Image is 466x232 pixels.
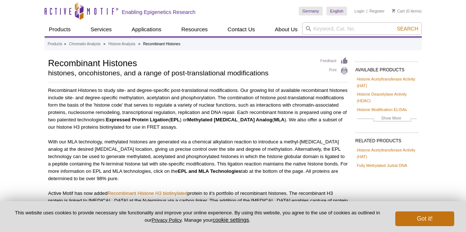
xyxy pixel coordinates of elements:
strong: MLA [274,117,285,122]
input: Keyword, Cat. No. [302,22,422,35]
li: » [64,42,66,46]
h2: histones, oncohistones, and a range of post-translational modifications [48,70,313,76]
a: Histone Deacetylase Activity (HDAC) [357,91,417,104]
a: Products [45,22,75,36]
a: Resources [177,22,212,36]
strong: Methylated [MEDICAL_DATA] Analog [187,117,272,122]
strong: EPL and MLA Technologies [178,168,241,174]
a: Login [354,8,364,14]
h1: Recombinant Histones [48,57,313,68]
a: Contact Us [223,22,259,36]
a: Cart [392,8,405,14]
a: Fully Methylated Jurkat DNA [357,162,407,169]
strong: EPL [171,117,180,122]
a: About Us [270,22,302,36]
a: Histone Analysis [108,41,135,47]
a: Histone Modification ELISAs [357,106,407,113]
li: | [367,7,368,15]
p: Recombinant Histones to study site- and degree-specific post-translational modifications. Our gro... [48,87,348,131]
a: Applications [127,22,166,36]
p: With our MLA technology, methylated histones are generated via a chemical alkylation reaction to ... [48,138,348,182]
a: Recombinant Histone H3 biotinylated [108,190,188,196]
a: Germany [299,7,323,15]
p: Active Motif has now added protein to it's portfolio of recombinant histones. The recombinant H3 ... [48,190,348,226]
li: » [104,42,106,46]
a: Services [86,22,116,36]
a: Products [48,41,62,47]
button: Search [395,25,420,32]
h2: RELATED PRODUCTS [355,132,418,146]
a: English [326,7,347,15]
a: Print [320,67,348,75]
li: Recombinant Histones [143,42,181,46]
button: cookie settings [213,217,249,223]
a: Chromatin Analysis [69,41,101,47]
a: Register [369,8,385,14]
p: This website uses cookies to provide necessary site functionality and improve your online experie... [12,210,383,224]
span: Search [397,26,418,32]
a: Privacy Policy [151,217,181,223]
li: » [138,42,140,46]
strong: Expressed Protein Ligation [106,117,169,122]
button: Got it! [395,211,454,226]
h2: AVAILABLE PRODUCTS [355,61,418,75]
h2: Enabling Epigenetics Research [122,9,196,15]
a: Show More [357,115,417,123]
li: (0 items) [392,7,422,15]
a: Feedback [320,57,348,65]
a: Histone Acetyltransferase Activity (HAT) [357,76,417,89]
img: Your Cart [392,9,395,13]
a: Histone Acetyltransferase Activity (HAT) [357,147,417,160]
